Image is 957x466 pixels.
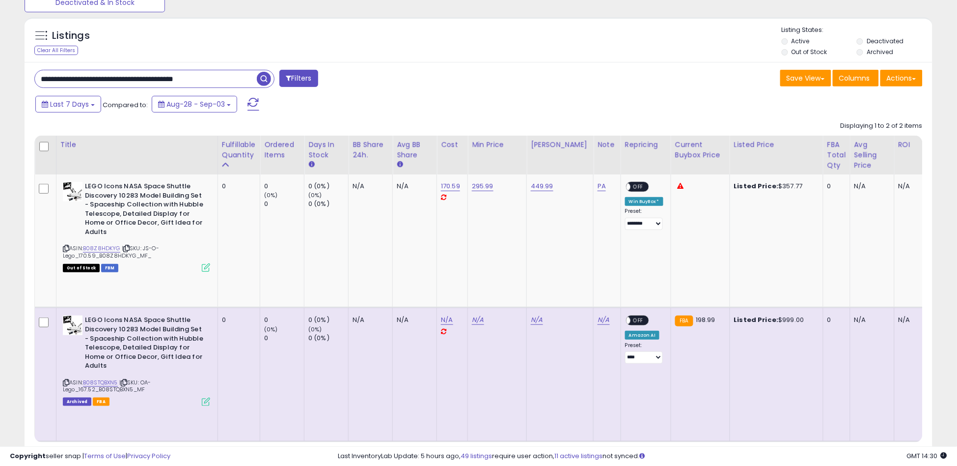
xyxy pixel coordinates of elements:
[52,29,90,43] h5: Listings
[63,316,82,335] img: 41TFieG5UzL._SL40_.jpg
[166,99,225,109] span: Aug-28 - Sep-03
[353,316,385,324] div: N/A
[222,182,252,191] div: 0
[598,315,609,325] a: N/A
[880,70,923,87] button: Actions
[833,70,879,87] button: Columns
[734,140,819,150] div: Listed Price
[63,316,210,405] div: ASIN:
[630,317,646,325] span: OFF
[625,208,663,230] div: Preset:
[792,48,827,56] label: Out of Stock
[308,200,348,208] div: 0 (0%)
[397,160,403,169] small: Avg BB Share.
[264,316,304,324] div: 0
[472,140,522,150] div: Min Price
[827,182,843,191] div: 0
[103,100,148,110] span: Compared to:
[222,316,252,324] div: 0
[734,182,816,191] div: $357.77
[441,315,453,325] a: N/A
[792,37,810,45] label: Active
[308,325,322,333] small: (0%)
[10,451,46,461] strong: Copyright
[630,183,646,191] span: OFF
[531,181,553,191] a: 449.99
[782,26,932,35] p: Listing States:
[907,451,947,461] span: 2025-09-11 14:30 GMT
[63,244,159,259] span: | SKU: JS-O-Lego_170.59_B08Z8HDKYG_MF_
[899,316,931,324] div: N/A
[308,191,322,199] small: (0%)
[461,451,492,461] a: 49 listings
[10,452,170,461] div: seller snap | |
[854,182,887,191] div: N/A
[35,96,101,113] button: Last 7 Days
[85,316,204,373] b: LEGO Icons NASA Space Shuttle Discovery 10283 Model Building Set - Spaceship Collection with Hubb...
[827,140,846,171] div: FBA Total Qty
[63,398,91,406] span: Listings that have been deleted from Seller Central
[734,181,779,191] b: Listed Price:
[308,334,348,343] div: 0 (0%)
[84,451,126,461] a: Terms of Use
[264,140,300,160] div: Ordered Items
[63,379,151,393] span: | SKU: OA-Lego_167.52_B08STQBXN5_MF
[264,325,278,333] small: (0%)
[397,182,429,191] div: N/A
[854,316,887,324] div: N/A
[625,140,667,150] div: Repricing
[441,181,460,191] a: 170.59
[554,451,602,461] a: 11 active listings
[63,182,82,202] img: 41TFieG5UzL._SL40_.jpg
[338,452,947,461] div: Last InventoryLab Update: 5 hours ago, require user action, not synced.
[625,342,663,364] div: Preset:
[101,264,119,272] span: FBM
[353,140,388,160] div: BB Share 24h.
[625,197,663,206] div: Win BuyBox *
[531,140,589,150] div: [PERSON_NAME]
[93,398,109,406] span: FBA
[279,70,318,87] button: Filters
[827,316,843,324] div: 0
[264,200,304,208] div: 0
[264,334,304,343] div: 0
[841,121,923,131] div: Displaying 1 to 2 of 2 items
[472,181,493,191] a: 295.99
[152,96,237,113] button: Aug-28 - Sep-03
[531,315,543,325] a: N/A
[675,316,693,326] small: FBA
[598,140,617,150] div: Note
[264,191,278,199] small: (0%)
[264,182,304,191] div: 0
[854,140,890,171] div: Avg Selling Price
[308,316,348,324] div: 0 (0%)
[867,37,904,45] label: Deactivated
[60,140,214,150] div: Title
[397,140,433,160] div: Avg BB Share
[472,315,484,325] a: N/A
[734,315,779,324] b: Listed Price:
[63,182,210,271] div: ASIN:
[625,331,659,340] div: Amazon AI
[83,379,118,387] a: B08STQBXN5
[675,140,726,160] div: Current Buybox Price
[899,140,934,150] div: ROI
[899,182,931,191] div: N/A
[85,182,204,239] b: LEGO Icons NASA Space Shuttle Discovery 10283 Model Building Set - Spaceship Collection with Hubb...
[397,316,429,324] div: N/A
[308,160,314,169] small: Days In Stock.
[127,451,170,461] a: Privacy Policy
[83,244,120,253] a: B08Z8HDKYG
[696,315,715,324] span: 198.99
[63,264,100,272] span: All listings that are currently out of stock and unavailable for purchase on Amazon
[780,70,831,87] button: Save View
[441,140,464,150] div: Cost
[34,46,78,55] div: Clear All Filters
[734,316,816,324] div: $999.00
[598,181,606,191] a: PA
[308,182,348,191] div: 0 (0%)
[222,140,256,160] div: Fulfillable Quantity
[867,48,894,56] label: Archived
[353,182,385,191] div: N/A
[839,73,870,83] span: Columns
